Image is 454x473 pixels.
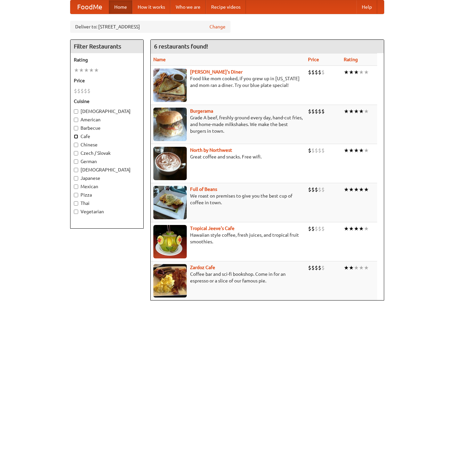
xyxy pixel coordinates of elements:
[206,0,246,14] a: Recipe videos
[74,109,78,114] input: [DEMOGRAPHIC_DATA]
[321,147,325,154] li: $
[318,69,321,76] li: $
[315,147,318,154] li: $
[74,168,78,172] input: [DEMOGRAPHIC_DATA]
[84,67,89,74] li: ★
[190,265,215,270] b: Zardoz Cafe
[318,264,321,271] li: $
[74,56,140,63] h5: Rating
[109,0,132,14] a: Home
[81,87,84,95] li: $
[209,23,225,30] a: Change
[74,193,78,197] input: Pizza
[349,147,354,154] li: ★
[74,200,140,207] label: Thai
[153,75,303,89] p: Food like mom cooked, if you grew up in [US_STATE] and mom ran a diner. Try our blue plate special!
[84,87,87,95] li: $
[308,69,311,76] li: $
[74,67,79,74] li: ★
[364,186,369,193] li: ★
[70,21,231,33] div: Deliver to: [STREET_ADDRESS]
[190,147,232,153] a: North by Northwest
[190,226,235,231] a: Tropical Jeeve's Cafe
[74,87,77,95] li: $
[311,225,315,232] li: $
[74,118,78,122] input: American
[94,67,99,74] li: ★
[308,108,311,115] li: $
[321,225,325,232] li: $
[153,186,187,219] img: beans.jpg
[321,264,325,271] li: $
[74,98,140,105] h5: Cuisine
[74,151,78,155] input: Czech / Slovak
[308,57,319,62] a: Price
[154,43,208,49] ng-pluralize: 6 restaurants found!
[364,225,369,232] li: ★
[349,186,354,193] li: ★
[87,87,91,95] li: $
[344,108,349,115] li: ★
[318,225,321,232] li: $
[349,108,354,115] li: ★
[153,232,303,245] p: Hawaiian style coffee, fresh juices, and tropical fruit smoothies.
[74,159,78,164] input: German
[354,69,359,76] li: ★
[74,176,78,181] input: Japanese
[70,40,143,53] h4: Filter Restaurants
[364,108,369,115] li: ★
[311,69,315,76] li: $
[311,264,315,271] li: $
[344,147,349,154] li: ★
[308,186,311,193] li: $
[318,186,321,193] li: $
[74,183,140,190] label: Mexican
[364,147,369,154] li: ★
[354,147,359,154] li: ★
[311,147,315,154] li: $
[308,147,311,154] li: $
[74,210,78,214] input: Vegetarian
[344,264,349,271] li: ★
[321,108,325,115] li: $
[74,134,78,139] input: Cafe
[74,175,140,182] label: Japanese
[74,166,140,173] label: [DEMOGRAPHIC_DATA]
[308,225,311,232] li: $
[79,67,84,74] li: ★
[311,108,315,115] li: $
[153,108,187,141] img: burgerama.jpg
[153,147,187,180] img: north.jpg
[77,87,81,95] li: $
[354,225,359,232] li: ★
[344,186,349,193] li: ★
[153,114,303,134] p: Grade A beef, freshly ground every day, hand-cut fries, and home-made milkshakes. We make the bes...
[74,185,78,189] input: Mexican
[190,187,217,192] b: Full of Beans
[74,77,140,84] h5: Price
[315,186,318,193] li: $
[74,208,140,215] label: Vegetarian
[74,141,140,148] label: Chinese
[74,125,140,131] label: Barbecue
[153,271,303,284] p: Coffee bar and sci-fi bookshop. Come in for an espresso or a slice of our famous pie.
[74,143,78,147] input: Chinese
[359,264,364,271] li: ★
[359,69,364,76] li: ★
[318,108,321,115] li: $
[344,57,358,62] a: Rating
[344,69,349,76] li: ★
[359,108,364,115] li: ★
[359,147,364,154] li: ★
[132,0,170,14] a: How it works
[190,69,243,75] b: [PERSON_NAME]'s Diner
[349,264,354,271] li: ★
[364,264,369,271] li: ★
[153,193,303,206] p: We roast on premises to give you the best cup of coffee in town.
[321,186,325,193] li: $
[153,225,187,258] img: jeeves.jpg
[70,0,109,14] a: FoodMe
[315,69,318,76] li: $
